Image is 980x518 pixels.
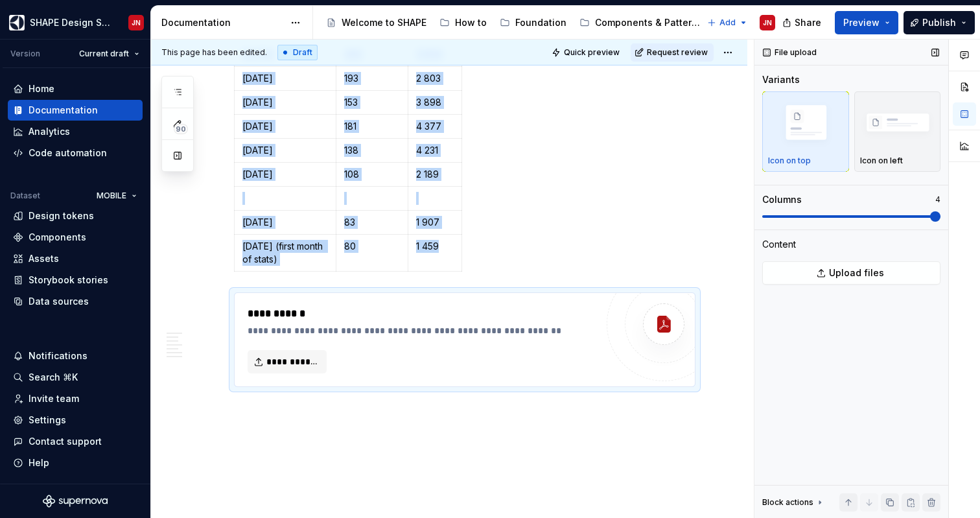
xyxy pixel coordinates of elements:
[29,82,54,95] div: Home
[8,227,143,248] a: Components
[242,144,328,157] p: [DATE]
[548,43,625,62] button: Quick preview
[768,99,843,149] img: placeholder
[29,295,89,308] div: Data sources
[29,456,49,469] div: Help
[8,143,143,163] a: Code automation
[455,16,487,29] div: How to
[416,96,454,109] p: 3 898
[8,346,143,366] button: Notifications
[43,495,108,508] svg: Supernova Logo
[631,43,714,62] button: Request review
[29,231,86,244] div: Components
[647,47,708,58] span: Request review
[762,91,849,172] button: placeholderIcon on top
[29,414,66,427] div: Settings
[29,392,79,405] div: Invite team
[829,266,884,279] span: Upload files
[434,12,492,33] a: How to
[344,240,401,253] p: 80
[843,16,880,29] span: Preview
[574,12,707,33] a: Components & Patterns
[29,349,87,362] div: Notifications
[922,16,956,29] span: Publish
[29,252,59,265] div: Assets
[161,47,267,58] span: This page has been edited.
[904,11,975,34] button: Publish
[344,216,401,229] p: 83
[768,156,811,166] p: Icon on top
[416,240,454,253] p: 1 459
[8,206,143,226] a: Design tokens
[132,18,141,28] div: JN
[762,497,813,508] div: Block actions
[30,16,113,29] div: SHAPE Design System
[416,168,454,181] p: 2 189
[242,216,328,229] p: [DATE]
[8,431,143,452] button: Contact support
[344,72,401,85] p: 193
[762,193,802,206] div: Columns
[344,96,401,109] p: 153
[719,18,736,28] span: Add
[174,124,188,134] span: 90
[860,156,903,166] p: Icon on left
[762,238,796,251] div: Content
[416,216,454,229] p: 1 907
[242,96,328,109] p: [DATE]
[242,72,328,85] p: [DATE]
[8,453,143,473] button: Help
[29,435,102,448] div: Contact support
[763,18,772,28] div: JN
[8,100,143,121] a: Documentation
[776,11,830,34] button: Share
[79,49,129,59] span: Current draft
[8,270,143,290] a: Storybook stories
[416,72,454,85] p: 2 803
[564,47,620,58] span: Quick preview
[8,410,143,430] a: Settings
[29,209,94,222] div: Design tokens
[595,16,702,29] div: Components & Patterns
[8,367,143,388] button: Search ⌘K
[854,91,941,172] button: placeholderIcon on left
[860,99,935,149] img: placeholder
[10,49,40,59] div: Version
[29,104,98,117] div: Documentation
[321,10,701,36] div: Page tree
[91,187,143,205] button: MOBILE
[29,371,78,384] div: Search ⌘K
[97,191,126,201] span: MOBILE
[29,274,108,287] div: Storybook stories
[8,121,143,142] a: Analytics
[344,168,401,181] p: 108
[161,16,284,29] div: Documentation
[242,168,328,181] p: [DATE]
[416,120,454,133] p: 4 377
[8,78,143,99] a: Home
[416,144,454,157] p: 4 231
[8,388,143,409] a: Invite team
[277,45,318,60] div: Draft
[762,261,940,285] button: Upload files
[73,45,145,63] button: Current draft
[344,144,401,157] p: 138
[321,12,432,33] a: Welcome to SHAPE
[242,240,328,266] p: [DATE] (first month of stats)
[8,248,143,269] a: Assets
[29,125,70,138] div: Analytics
[495,12,572,33] a: Foundation
[9,15,25,30] img: 1131f18f-9b94-42a4-847a-eabb54481545.png
[10,191,40,201] div: Dataset
[515,16,566,29] div: Foundation
[795,16,821,29] span: Share
[835,11,898,34] button: Preview
[29,147,107,159] div: Code automation
[703,14,752,32] button: Add
[3,8,148,36] button: SHAPE Design SystemJN
[344,120,401,133] p: 181
[342,16,426,29] div: Welcome to SHAPE
[762,493,825,512] div: Block actions
[935,194,940,205] p: 4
